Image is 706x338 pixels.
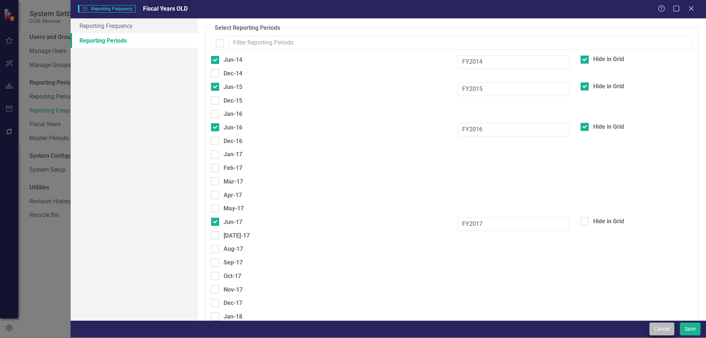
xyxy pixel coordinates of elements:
div: Jan-18 [224,312,242,321]
div: Hide in Grid [593,217,624,226]
button: Cancel [649,323,674,335]
span: Reporting Frequency [78,5,136,13]
div: Jun-17 [224,217,242,227]
div: Oct-17 [224,271,241,281]
div: Jan-17 [224,150,242,159]
div: Dec-16 [224,136,242,146]
legend: Select Reporting Periods [211,24,284,32]
div: Sep-17 [224,258,243,267]
div: Aug-17 [224,244,243,253]
input: Jun-15 [457,82,570,96]
div: Apr-17 [224,191,242,200]
div: Feb-17 [224,163,242,172]
div: Dec-15 [224,96,242,105]
div: Jun-14 [224,55,242,64]
input: Jun-17 [457,217,570,231]
input: Jun-16 [457,123,570,136]
div: Nov-17 [224,285,243,294]
input: Filter Reporting Periods [228,36,693,50]
div: Jan-16 [224,109,242,118]
div: Hide in Grid [593,123,624,131]
div: Hide in Grid [593,82,624,91]
span: Fiscal Years OLD [143,5,188,12]
input: Jun-14 [457,55,570,69]
div: Dec-17 [224,298,242,307]
div: Jun-16 [224,123,242,132]
div: Mar-17 [224,177,243,186]
button: Save [680,323,700,335]
a: Reporting Frequency [71,18,198,33]
div: [DATE]-17 [224,231,250,240]
div: May-17 [224,204,244,213]
div: Jun-15 [224,82,242,92]
div: Hide in Grid [593,55,624,64]
div: Dec-14 [224,69,242,78]
a: Reporting Periods [71,33,198,48]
